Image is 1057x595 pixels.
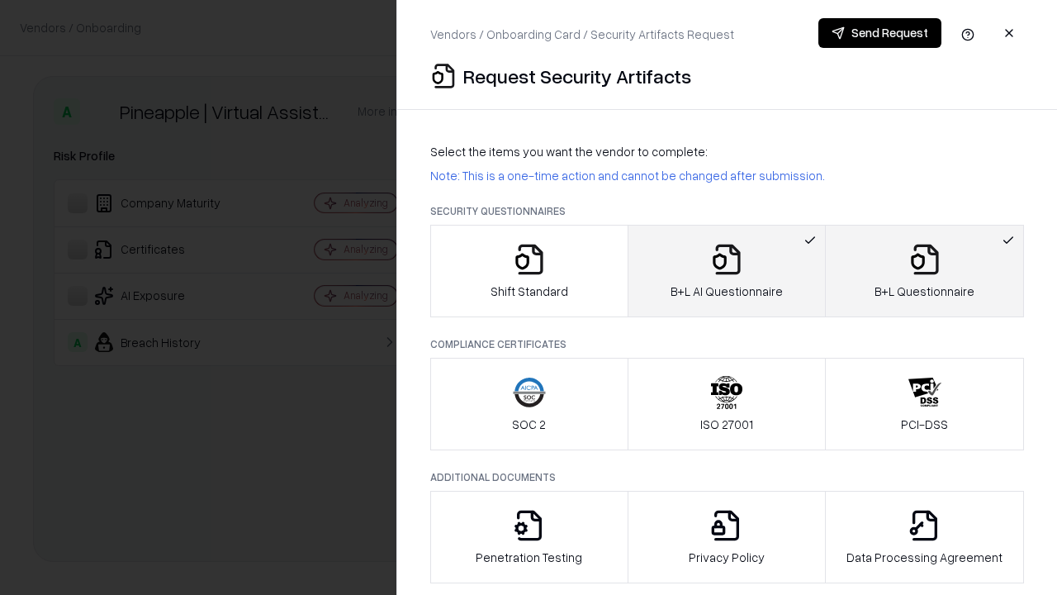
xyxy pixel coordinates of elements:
[825,491,1024,583] button: Data Processing Agreement
[430,204,1024,218] p: Security Questionnaires
[700,416,753,433] p: ISO 27001
[430,358,628,450] button: SOC 2
[512,416,546,433] p: SOC 2
[430,143,1024,160] p: Select the items you want the vendor to complete:
[430,491,628,583] button: Penetration Testing
[463,63,691,89] p: Request Security Artifacts
[901,416,948,433] p: PCI-DSS
[825,358,1024,450] button: PCI-DSS
[689,549,765,566] p: Privacy Policy
[628,225,827,317] button: B+L AI Questionnaire
[628,491,827,583] button: Privacy Policy
[628,358,827,450] button: ISO 27001
[818,18,941,48] button: Send Request
[875,283,974,300] p: B+L Questionnaire
[430,225,628,317] button: Shift Standard
[430,167,1024,184] p: Note: This is a one-time action and cannot be changed after submission.
[476,549,582,566] p: Penetration Testing
[430,26,734,43] p: Vendors / Onboarding Card / Security Artifacts Request
[671,283,783,300] p: B+L AI Questionnaire
[825,225,1024,317] button: B+L Questionnaire
[846,549,1002,566] p: Data Processing Agreement
[430,337,1024,351] p: Compliance Certificates
[491,283,568,300] p: Shift Standard
[430,470,1024,484] p: Additional Documents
